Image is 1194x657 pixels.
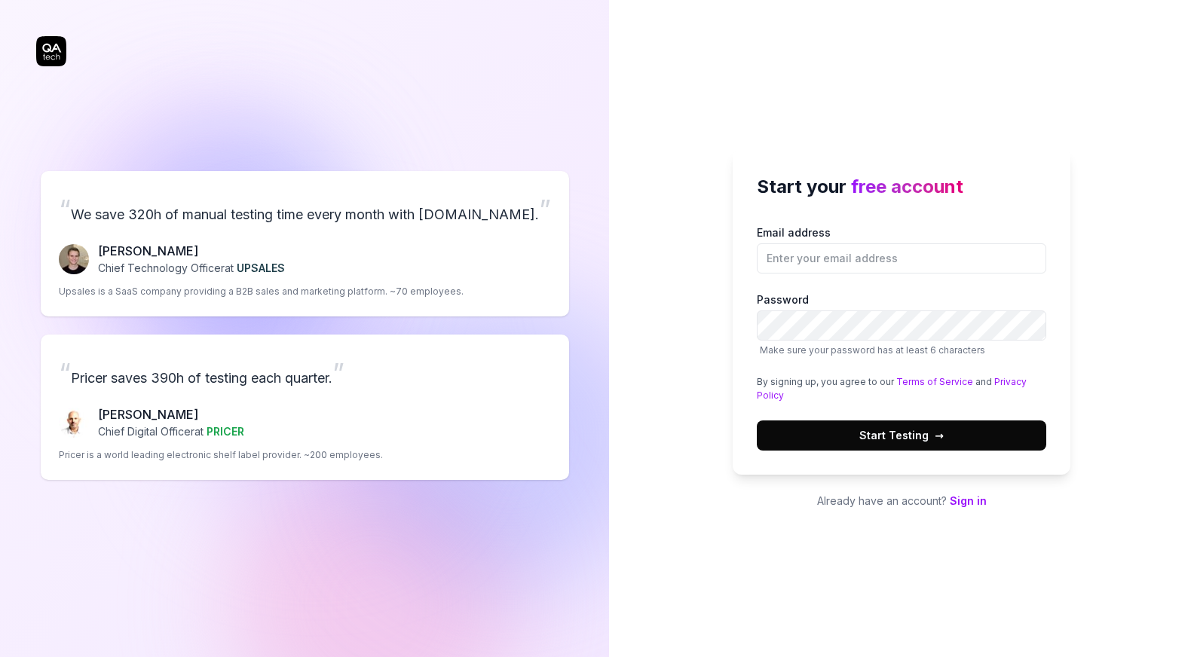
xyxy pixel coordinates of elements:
[760,344,985,356] span: Make sure your password has at least 6 characters
[59,353,551,393] p: Pricer saves 390h of testing each quarter.
[98,405,244,423] p: [PERSON_NAME]
[757,225,1046,273] label: Email address
[59,408,89,438] img: Chris Chalkitis
[98,423,244,439] p: Chief Digital Officer at
[59,285,464,298] p: Upsales is a SaaS company providing a B2B sales and marketing platform. ~70 employees.
[332,356,344,390] span: ”
[237,261,285,274] span: UPSALES
[59,189,551,230] p: We save 320h of manual testing time every month with [DOMAIN_NAME].
[59,193,71,226] span: “
[757,243,1046,273] input: Email address
[41,335,569,480] a: “Pricer saves 390h of testing each quarter.”Chris Chalkitis[PERSON_NAME]Chief Digital Officerat P...
[851,176,963,197] span: free account
[41,171,569,316] a: “We save 320h of manual testing time every month with [DOMAIN_NAME].”Fredrik Seidl[PERSON_NAME]Ch...
[757,292,1046,357] label: Password
[757,173,1046,200] h2: Start your
[207,425,244,438] span: PRICER
[98,260,285,276] p: Chief Technology Officer at
[59,356,71,390] span: “
[59,448,383,462] p: Pricer is a world leading electronic shelf label provider. ~200 employees.
[935,427,944,443] span: →
[98,242,285,260] p: [PERSON_NAME]
[896,376,973,387] a: Terms of Service
[859,427,944,443] span: Start Testing
[539,193,551,226] span: ”
[950,494,987,507] a: Sign in
[757,375,1046,402] div: By signing up, you agree to our and
[733,493,1070,509] p: Already have an account?
[757,310,1046,341] input: PasswordMake sure your password has at least 6 characters
[757,420,1046,451] button: Start Testing→
[757,376,1027,401] a: Privacy Policy
[59,244,89,274] img: Fredrik Seidl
